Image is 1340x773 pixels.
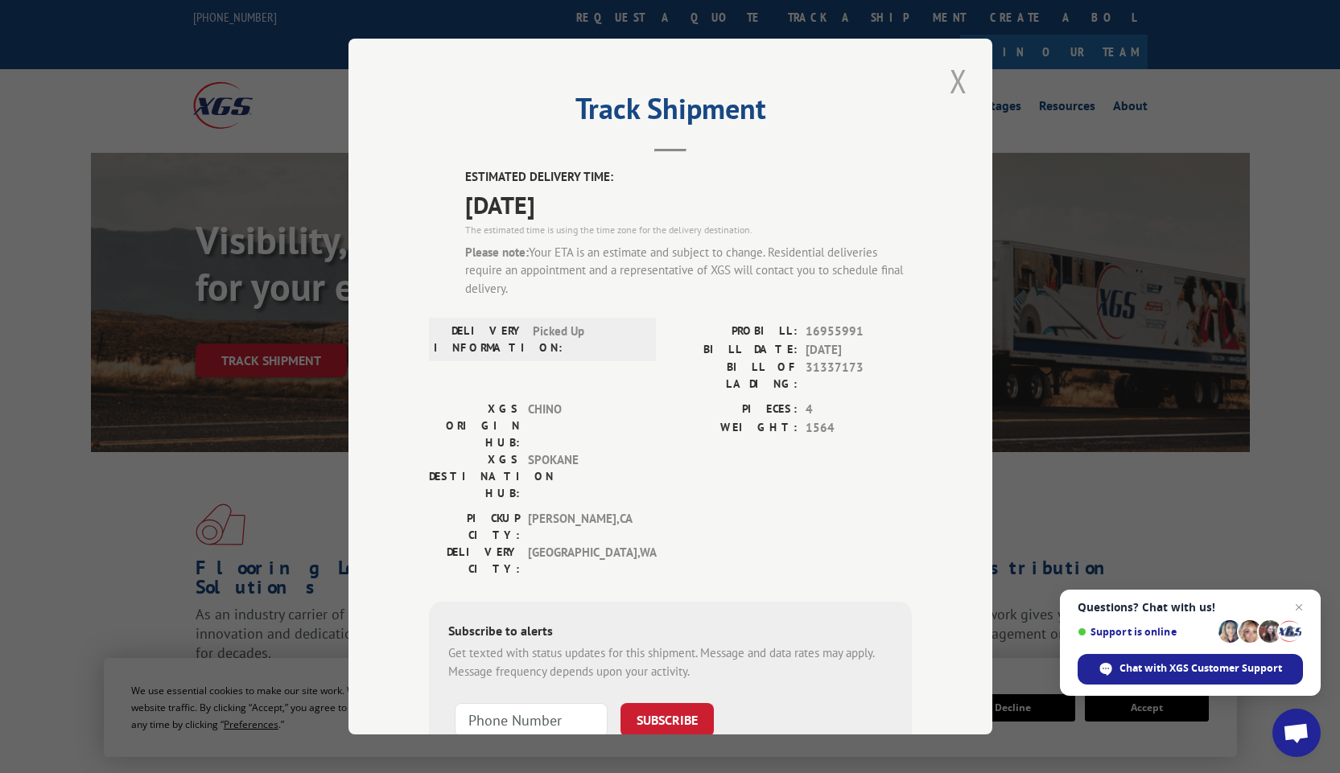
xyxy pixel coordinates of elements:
[1078,601,1303,614] span: Questions? Chat with us!
[448,621,893,644] div: Subscribe to alerts
[429,510,520,544] label: PICKUP CITY:
[1078,626,1213,638] span: Support is online
[670,323,798,341] label: PROBILL:
[533,323,641,356] span: Picked Up
[528,451,637,502] span: SPOKANE
[465,187,912,223] span: [DATE]
[465,223,912,237] div: The estimated time is using the time zone for the delivery destination.
[945,59,972,103] button: Close modal
[429,544,520,578] label: DELIVERY CITY:
[1272,709,1321,757] a: Open chat
[806,401,912,419] span: 4
[455,703,608,737] input: Phone Number
[465,245,529,260] strong: Please note:
[429,451,520,502] label: XGS DESTINATION HUB:
[1119,661,1282,676] span: Chat with XGS Customer Support
[528,544,637,578] span: [GEOGRAPHIC_DATA] , WA
[670,401,798,419] label: PIECES:
[670,359,798,393] label: BILL OF LADING:
[465,244,912,298] div: Your ETA is an estimate and subject to change. Residential deliveries require an appointment and ...
[806,359,912,393] span: 31337173
[429,97,912,128] h2: Track Shipment
[528,510,637,544] span: [PERSON_NAME] , CA
[806,341,912,360] span: [DATE]
[670,341,798,360] label: BILL DATE:
[670,419,798,438] label: WEIGHT:
[1078,654,1303,685] span: Chat with XGS Customer Support
[429,401,520,451] label: XGS ORIGIN HUB:
[448,644,893,680] div: Get texted with status updates for this shipment. Message and data rates may apply. Message frequ...
[806,419,912,438] span: 1564
[806,323,912,341] span: 16955991
[621,703,714,737] button: SUBSCRIBE
[528,401,637,451] span: CHINO
[434,323,525,356] label: DELIVERY INFORMATION:
[465,168,912,187] label: ESTIMATED DELIVERY TIME:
